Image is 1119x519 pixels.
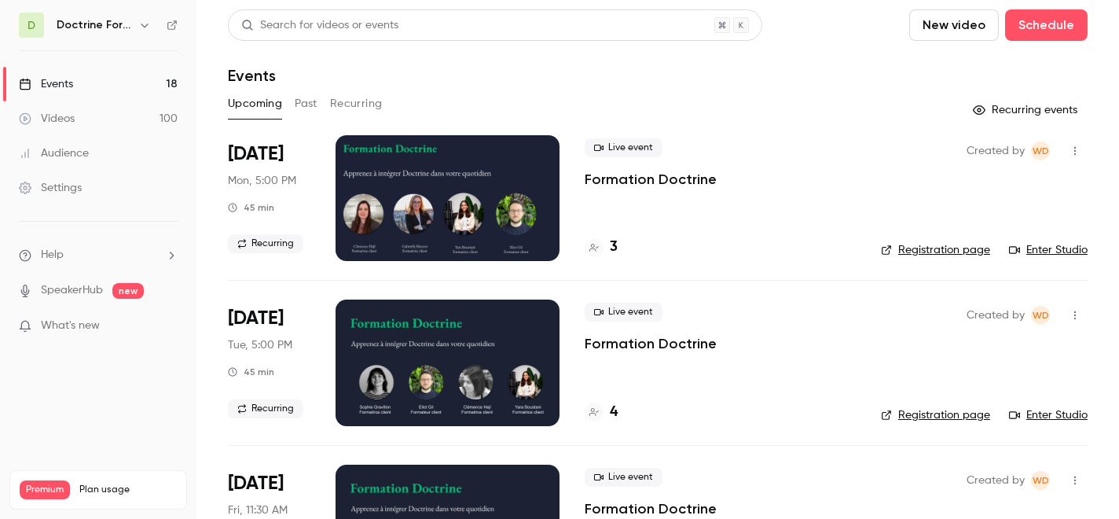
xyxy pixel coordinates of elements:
div: Events [19,76,73,92]
button: Past [295,91,317,116]
h6: Doctrine Formation Avocats [57,17,132,33]
span: Webinar Doctrine [1031,306,1050,325]
span: WD [1033,306,1049,325]
a: Formation Doctrine [585,499,717,518]
a: 4 [585,402,618,423]
span: Created by [967,471,1025,490]
div: Sep 22 Mon, 5:00 PM (Europe/Paris) [228,135,310,261]
span: What's new [41,318,100,334]
span: Fri, 11:30 AM [228,502,288,518]
a: Registration page [881,242,990,258]
button: Upcoming [228,91,282,116]
a: SpeakerHub [41,282,103,299]
div: Sep 23 Tue, 5:00 PM (Europe/Paris) [228,300,310,425]
h4: 3 [610,237,618,258]
div: Audience [19,145,89,161]
a: Enter Studio [1009,242,1088,258]
span: [DATE] [228,471,284,496]
button: Recurring [330,91,383,116]
span: Plan usage [79,484,177,496]
span: Live event [585,303,662,322]
span: [DATE] [228,142,284,167]
span: Recurring [228,399,303,418]
span: Live event [585,468,662,487]
span: Created by [967,142,1025,160]
span: WD [1033,471,1049,490]
h1: Events [228,66,276,85]
span: Tue, 5:00 PM [228,337,292,353]
a: Enter Studio [1009,407,1088,423]
span: WD [1033,142,1049,160]
h4: 4 [610,402,618,423]
button: Schedule [1005,9,1088,41]
span: Webinar Doctrine [1031,471,1050,490]
li: help-dropdown-opener [19,247,178,263]
button: New video [909,9,999,41]
a: 3 [585,237,618,258]
span: Webinar Doctrine [1031,142,1050,160]
div: Videos [19,111,75,127]
a: Formation Doctrine [585,334,717,353]
div: 45 min [228,201,274,214]
span: Help [41,247,64,263]
div: 45 min [228,366,274,378]
span: Mon, 5:00 PM [228,173,296,189]
span: Live event [585,138,662,157]
iframe: Noticeable Trigger [159,319,178,333]
span: D [28,17,35,34]
div: Search for videos or events [241,17,398,34]
div: Settings [19,180,82,196]
button: Recurring events [966,98,1088,123]
a: Formation Doctrine [585,170,717,189]
span: new [112,283,144,299]
span: Recurring [228,234,303,253]
a: Registration page [881,407,990,423]
span: [DATE] [228,306,284,331]
span: Premium [20,480,70,499]
span: Created by [967,306,1025,325]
